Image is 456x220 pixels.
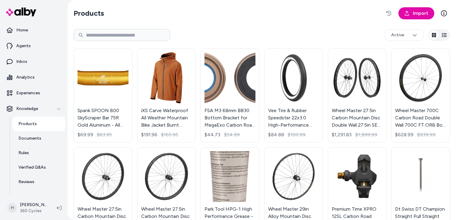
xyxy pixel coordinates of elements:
[137,48,196,142] a: iXS Carve Waterproof All Weather Mountain Bike Jacket Burnt Orange LargeiXS Carve Waterproof All ...
[12,189,65,204] a: Survey Questions
[18,179,34,185] p: Reviews
[2,102,65,116] button: Knowledge
[201,48,259,142] a: FSA M3 68mm BB30 Bottom Bracket for MegaExo Carbon Road CranksFSA M3 68mm BB30 Bottom Bracket for...
[20,202,47,208] p: [PERSON_NAME]
[328,48,387,142] a: Wheel Master 27.5in Carbon Mountain Disc Double Wall 27.5in SET OR8 Bolt Carbon MTB DH 6BWheel Ma...
[7,203,17,213] span: H
[16,43,31,49] p: Agents
[18,193,53,199] p: Survey Questions
[2,86,65,100] a: Experiences
[2,23,65,37] a: Home
[4,198,52,218] button: H[PERSON_NAME]365 Cycles
[18,150,29,156] p: Rules
[18,121,37,127] p: Products
[12,117,65,131] a: Products
[16,90,40,96] p: Experiences
[2,70,65,85] a: Analytics
[2,54,65,69] a: Inbox
[74,8,104,18] h2: Products
[12,160,65,175] a: Verified Q&As
[12,175,65,189] a: Reviews
[12,131,65,146] a: Documents
[413,10,428,17] span: Import
[74,48,132,142] a: Spank SPOON 800 SkyScraper Bar 75R Gold Aluminum - All Mountain Trail E-BikeSpank SPOON 800 SkySc...
[12,146,65,160] a: Rules
[16,106,38,112] p: Knowledge
[20,208,47,214] span: 365 Cycles
[264,48,323,142] a: Vee Tire & Rubber Speedster 22x3.0 High-Performance BMX & Urban Bicycle Tires with OverRide Punct...
[6,8,36,16] img: alby Logo
[16,27,28,33] p: Home
[16,59,27,65] p: Inbox
[391,48,450,142] a: Wheel Master 700C Carbon Road Double Wall 700C FT OR8 Bolt Carbon Road Low Profile RIMWheel Maste...
[2,39,65,53] a: Agents
[18,164,46,170] p: Verified Q&As
[385,29,423,41] button: Active
[18,135,41,141] p: Documents
[16,74,35,80] p: Analytics
[398,7,434,19] a: Import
